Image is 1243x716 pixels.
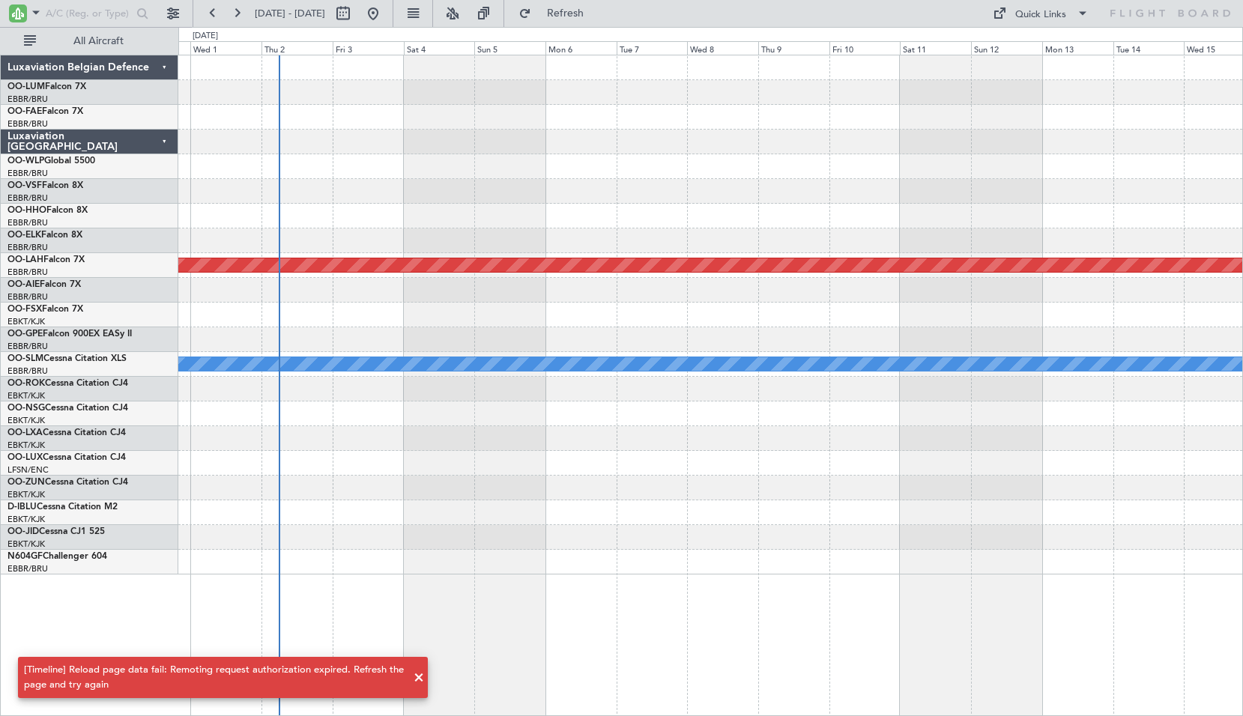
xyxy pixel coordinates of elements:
[7,82,45,91] span: OO-LUM
[7,231,41,240] span: OO-ELK
[7,453,43,462] span: OO-LUX
[7,478,128,487] a: OO-ZUNCessna Citation CJ4
[7,354,127,363] a: OO-SLMCessna Citation XLS
[1113,41,1185,55] div: Tue 14
[1042,41,1113,55] div: Mon 13
[687,41,758,55] div: Wed 8
[7,181,83,190] a: OO-VSFFalcon 8X
[7,255,85,264] a: OO-LAHFalcon 7X
[7,107,83,116] a: OO-FAEFalcon 7X
[7,503,37,512] span: D-IBLU
[7,168,48,179] a: EBBR/BRU
[7,478,45,487] span: OO-ZUN
[7,305,83,314] a: OO-FSXFalcon 7X
[7,489,45,500] a: EBKT/KJK
[7,527,39,536] span: OO-JID
[333,41,404,55] div: Fri 3
[7,552,107,561] a: N604GFChallenger 604
[971,41,1042,55] div: Sun 12
[190,41,261,55] div: Wed 1
[758,41,829,55] div: Thu 9
[534,8,597,19] span: Refresh
[7,107,42,116] span: OO-FAE
[545,41,617,55] div: Mon 6
[7,316,45,327] a: EBKT/KJK
[7,157,95,166] a: OO-WLPGlobal 5500
[7,514,45,525] a: EBKT/KJK
[7,267,48,278] a: EBBR/BRU
[7,118,48,130] a: EBBR/BRU
[7,217,48,228] a: EBBR/BRU
[7,280,81,289] a: OO-AIEFalcon 7X
[7,453,126,462] a: OO-LUXCessna Citation CJ4
[7,206,88,215] a: OO-HHOFalcon 8X
[7,428,126,437] a: OO-LXACessna Citation CJ4
[7,341,48,352] a: EBBR/BRU
[7,291,48,303] a: EBBR/BRU
[255,7,325,20] span: [DATE] - [DATE]
[7,181,42,190] span: OO-VSF
[7,330,132,339] a: OO-GPEFalcon 900EX EASy II
[193,30,218,43] div: [DATE]
[7,255,43,264] span: OO-LAH
[7,354,43,363] span: OO-SLM
[985,1,1096,25] button: Quick Links
[16,29,163,53] button: All Aircraft
[404,41,475,55] div: Sat 4
[829,41,901,55] div: Fri 10
[7,157,44,166] span: OO-WLP
[474,41,545,55] div: Sun 5
[7,231,82,240] a: OO-ELKFalcon 8X
[7,503,118,512] a: D-IBLUCessna Citation M2
[7,415,45,426] a: EBKT/KJK
[512,1,602,25] button: Refresh
[7,94,48,105] a: EBBR/BRU
[46,2,132,25] input: A/C (Reg. or Type)
[7,330,43,339] span: OO-GPE
[7,192,48,204] a: EBBR/BRU
[617,41,688,55] div: Tue 7
[7,379,128,388] a: OO-ROKCessna Citation CJ4
[24,663,405,692] div: [Timeline] Reload page data fail: Remoting request authorization expired. Refresh the page and tr...
[7,563,48,574] a: EBBR/BRU
[261,41,333,55] div: Thu 2
[7,82,86,91] a: OO-LUMFalcon 7X
[7,280,40,289] span: OO-AIE
[7,527,105,536] a: OO-JIDCessna CJ1 525
[7,464,49,476] a: LFSN/ENC
[1015,7,1066,22] div: Quick Links
[39,36,158,46] span: All Aircraft
[7,365,48,377] a: EBBR/BRU
[7,305,42,314] span: OO-FSX
[7,440,45,451] a: EBKT/KJK
[7,242,48,253] a: EBBR/BRU
[7,552,43,561] span: N604GF
[7,206,46,215] span: OO-HHO
[7,404,45,413] span: OO-NSG
[7,379,45,388] span: OO-ROK
[7,404,128,413] a: OO-NSGCessna Citation CJ4
[7,538,45,550] a: EBKT/KJK
[7,390,45,401] a: EBKT/KJK
[900,41,971,55] div: Sat 11
[7,428,43,437] span: OO-LXA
